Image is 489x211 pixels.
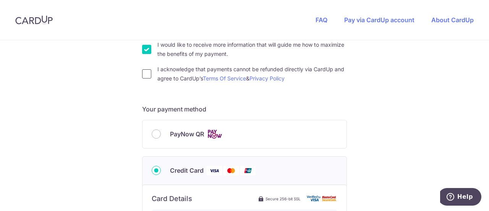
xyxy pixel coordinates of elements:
a: FAQ [316,16,327,24]
img: CardUp [15,15,53,25]
img: card secure [307,195,337,202]
a: Privacy Policy [249,75,285,82]
img: Union Pay [240,166,256,175]
span: PayNow QR [170,129,204,139]
h5: Your payment method [142,105,347,114]
span: Credit Card [170,166,204,175]
div: Credit Card Visa Mastercard Union Pay [152,166,337,175]
a: Pay via CardUp account [344,16,415,24]
a: Terms Of Service [203,75,246,82]
label: I acknowledge that payments cannot be refunded directly via CardUp and agree to CardUp’s & [157,65,347,83]
div: PayNow QR Cards logo [152,129,337,139]
a: About CardUp [431,16,474,24]
label: I would like to receive more information that will guide me how to maximize the benefits of my pa... [157,40,347,59]
iframe: Opens a widget where you can find more information [440,188,481,207]
h6: Card Details [152,194,192,203]
img: Cards logo [207,129,222,139]
img: Visa [207,166,222,175]
img: Mastercard [223,166,239,175]
span: Secure 256-bit SSL [266,196,301,202]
